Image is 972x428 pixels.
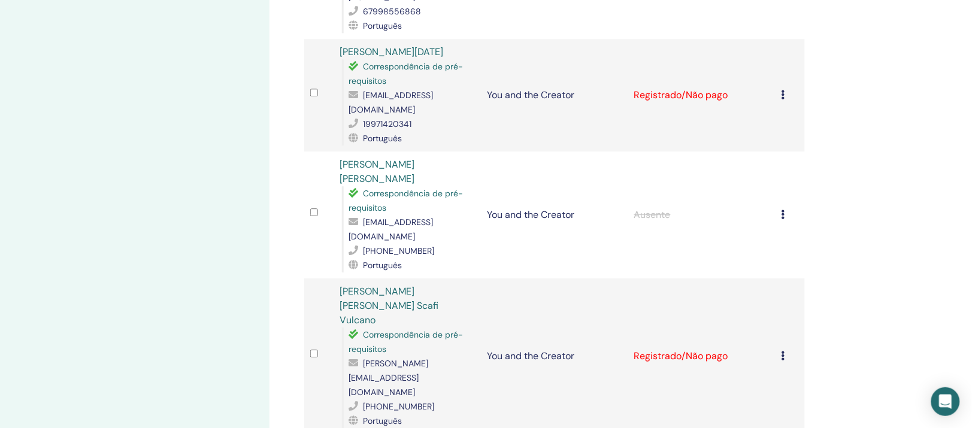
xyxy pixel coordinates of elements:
[363,415,402,426] span: Português
[481,151,628,278] td: You and the Creator
[349,358,428,397] span: [PERSON_NAME][EMAIL_ADDRESS][DOMAIN_NAME]
[349,329,463,354] span: Correspondência de pré-requisitos
[931,387,960,416] div: Open Intercom Messenger
[349,90,433,115] span: [EMAIL_ADDRESS][DOMAIN_NAME]
[340,285,438,326] a: [PERSON_NAME] [PERSON_NAME] Scafi Vulcano
[363,133,402,144] span: Português
[363,119,411,129] span: 19971420341
[363,6,421,17] span: 67998556868
[349,217,433,242] span: [EMAIL_ADDRESS][DOMAIN_NAME]
[363,401,434,412] span: [PHONE_NUMBER]
[481,39,628,151] td: You and the Creator
[340,158,414,185] a: [PERSON_NAME] [PERSON_NAME]
[363,20,402,31] span: Português
[349,188,463,213] span: Correspondência de pré-requisitos
[349,61,463,86] span: Correspondência de pré-requisitos
[363,245,434,256] span: [PHONE_NUMBER]
[340,45,443,58] a: [PERSON_NAME][DATE]
[363,260,402,271] span: Português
